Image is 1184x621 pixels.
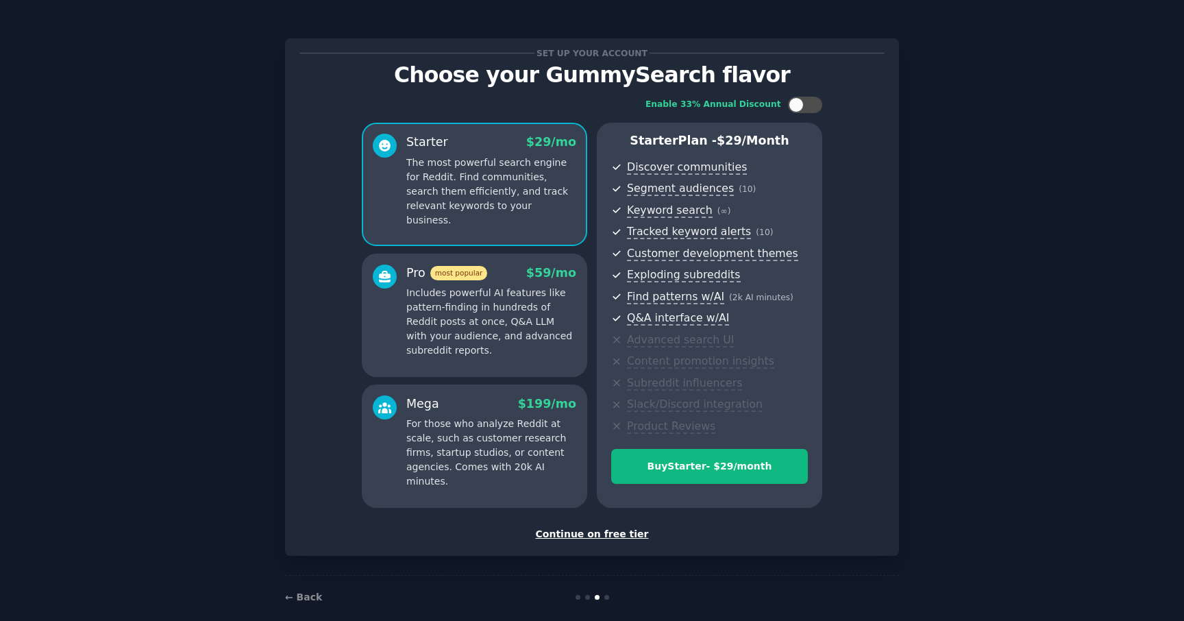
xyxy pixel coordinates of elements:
span: Discover communities [627,160,747,175]
div: Pro [406,265,487,282]
span: ( ∞ ) [717,206,731,216]
span: Tracked keyword alerts [627,225,751,239]
button: BuyStarter- $29/month [611,449,808,484]
span: Exploding subreddits [627,268,740,282]
span: Q&A interface w/AI [627,311,729,326]
span: Keyword search [627,204,713,218]
span: $ 199 /mo [518,397,576,411]
div: Enable 33% Annual Discount [645,99,781,111]
span: Advanced search UI [627,333,734,348]
span: Slack/Discord integration [627,398,763,412]
div: Starter [406,134,448,151]
span: Segment audiences [627,182,734,196]
span: Content promotion insights [627,354,774,369]
p: Starter Plan - [611,132,808,149]
div: Continue on free tier [299,527,885,541]
a: ← Back [285,592,322,602]
span: Product Reviews [627,419,715,434]
span: ( 2k AI minutes ) [729,293,793,302]
div: Mega [406,395,439,413]
span: ( 10 ) [739,184,756,194]
p: Choose your GummySearch flavor [299,63,885,87]
span: $ 29 /mo [526,135,576,149]
span: ( 10 ) [756,228,773,237]
span: $ 59 /mo [526,266,576,280]
span: most popular [430,266,488,280]
span: Find patterns w/AI [627,290,724,304]
div: Buy Starter - $ 29 /month [612,459,807,474]
span: Subreddit influencers [627,376,742,391]
p: For those who analyze Reddit at scale, such as customer research firms, startup studios, or conte... [406,417,576,489]
span: Customer development themes [627,247,798,261]
p: The most powerful search engine for Reddit. Find communities, search them efficiently, and track ... [406,156,576,228]
span: $ 29 /month [717,134,789,147]
span: Set up your account [534,46,650,60]
p: Includes powerful AI features like pattern-finding in hundreds of Reddit posts at once, Q&A LLM w... [406,286,576,358]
